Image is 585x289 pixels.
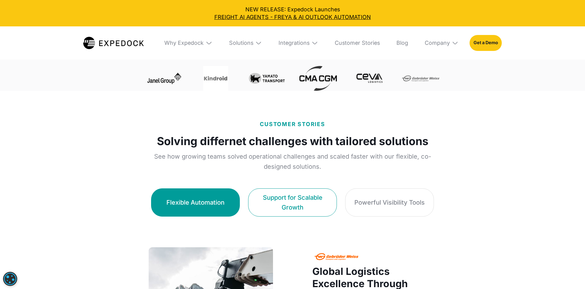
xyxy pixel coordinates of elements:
[157,134,428,149] strong: Solving differnet challenges with tailored solutions
[470,35,502,51] a: Get a Demo
[419,26,464,60] div: Company
[354,198,425,207] div: Powerful Visibility Tools
[257,193,328,212] div: Support for Scalable Growth
[159,26,218,60] div: Why Expedock
[166,198,224,207] div: Flexible Automation
[229,40,253,46] div: Solutions
[224,26,267,60] div: Solutions
[164,40,204,46] div: Why Expedock
[146,151,439,172] p: See how growing teams solved operational challenges and scaled faster with our flexible, co-desig...
[391,26,414,60] a: Blog
[329,26,385,60] a: Customer Stories
[554,260,585,289] div: Widget de chat
[425,40,450,46] div: Company
[260,120,325,129] p: CUSTOMER STORIES
[554,260,585,289] iframe: Chat Widget
[273,26,324,60] div: Integrations
[6,13,579,21] a: FREIGHT AI AGENTS - FREYA & AI OUTLOOK AUTOMATION
[279,40,310,46] div: Integrations
[6,6,579,21] div: NEW RELEASE: Expedock Launches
